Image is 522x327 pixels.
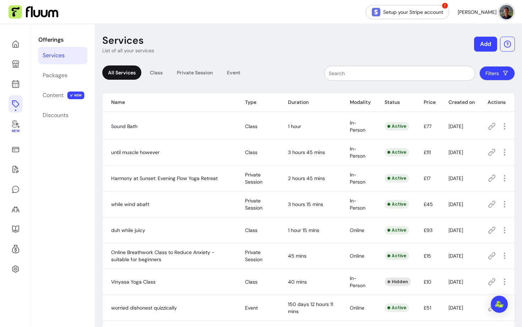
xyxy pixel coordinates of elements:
[288,253,306,259] span: 45 mins
[385,252,409,260] div: Active
[440,93,479,112] th: Created on
[424,149,431,155] span: £111
[111,149,159,155] span: until muscle however
[9,241,22,258] a: Refer & Earn
[9,141,22,158] a: Sales
[448,253,463,259] span: [DATE]
[350,172,365,185] span: In-Person
[424,227,433,233] span: £93
[366,5,449,19] a: Setup your Stripe account
[245,123,257,130] span: Class
[385,200,409,209] div: Active
[43,91,64,100] div: Content
[245,305,258,311] span: Event
[9,181,22,198] a: My Messages
[415,93,440,112] th: Price
[221,65,246,80] div: Event
[458,5,513,19] button: avatar[PERSON_NAME]
[102,65,141,80] div: All Services
[9,201,22,218] a: Clients
[376,93,415,112] th: Status
[424,123,431,130] span: £77
[499,5,513,19] img: avatar
[288,227,319,233] span: 1 hour 15 mins
[171,65,218,80] div: Private Session
[111,123,137,130] span: Sound Bath
[448,175,463,181] span: [DATE]
[279,93,342,112] th: Duration
[245,197,262,211] span: Private Session
[245,149,257,155] span: Class
[424,279,431,285] span: £10
[458,9,496,16] span: [PERSON_NAME]
[448,123,463,130] span: [DATE]
[102,47,154,54] p: List of all your services
[448,305,463,311] span: [DATE]
[448,149,463,155] span: [DATE]
[43,111,69,120] div: Discounts
[245,279,257,285] span: Class
[424,201,433,207] span: £45
[448,227,463,233] span: [DATE]
[67,91,85,99] span: NEW
[385,226,409,234] div: Active
[102,34,144,47] p: Services
[245,249,262,263] span: Private Session
[245,172,262,185] span: Private Session
[288,123,301,130] span: 1 hour
[424,305,431,311] span: £51
[341,93,376,112] th: Modality
[385,122,409,131] div: Active
[479,93,515,112] th: Actions
[385,174,409,183] div: Active
[350,253,364,259] span: Online
[111,201,149,207] span: while wind abaft
[38,87,87,104] a: Content NEW
[385,148,409,157] div: Active
[491,296,508,313] div: Open Intercom Messenger
[385,304,409,312] div: Active
[288,301,333,315] span: 150 days 12 hours 11 mins
[9,260,22,278] a: Settings
[288,175,325,181] span: 2 hours 45 mins
[424,253,431,259] span: £15
[38,107,87,124] a: Discounts
[111,305,177,311] span: worried dishonest quizzically
[479,66,515,80] button: Filters
[9,95,22,112] a: Offerings
[144,65,168,80] div: Class
[103,93,236,112] th: Name
[288,149,325,155] span: 3 hours 45 mins
[448,279,463,285] span: [DATE]
[245,227,257,233] span: Class
[9,115,22,138] a: New
[236,93,279,112] th: Type
[43,71,67,80] div: Packages
[288,279,307,285] span: 40 mins
[424,175,430,181] span: £17
[441,2,448,9] span: !
[372,8,380,16] img: Stripe Icon
[38,47,87,64] a: Services
[9,161,22,178] a: Waivers
[38,67,87,84] a: Packages
[350,227,364,233] span: Online
[350,275,365,289] span: In-Person
[350,120,365,133] span: In-Person
[288,201,323,207] span: 3 hours 15 mins
[329,70,471,77] input: Search
[111,227,145,233] span: duh while juicy
[111,175,218,181] span: Harmony at Sunset: Evening Flow Yoga Retreat
[9,36,22,53] a: Home
[111,249,214,263] span: Online Breathwork Class to Reduce Anxiety - suitable for beginners
[448,201,463,207] span: [DATE]
[9,56,22,73] a: My Page
[9,5,58,19] img: Fluum Logo
[350,305,364,311] span: Online
[385,278,411,286] div: Hidden
[350,197,365,211] span: In-Person
[9,75,22,93] a: Calendar
[38,36,87,44] p: Offerings
[43,51,65,60] div: Services
[350,146,365,159] span: In-Person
